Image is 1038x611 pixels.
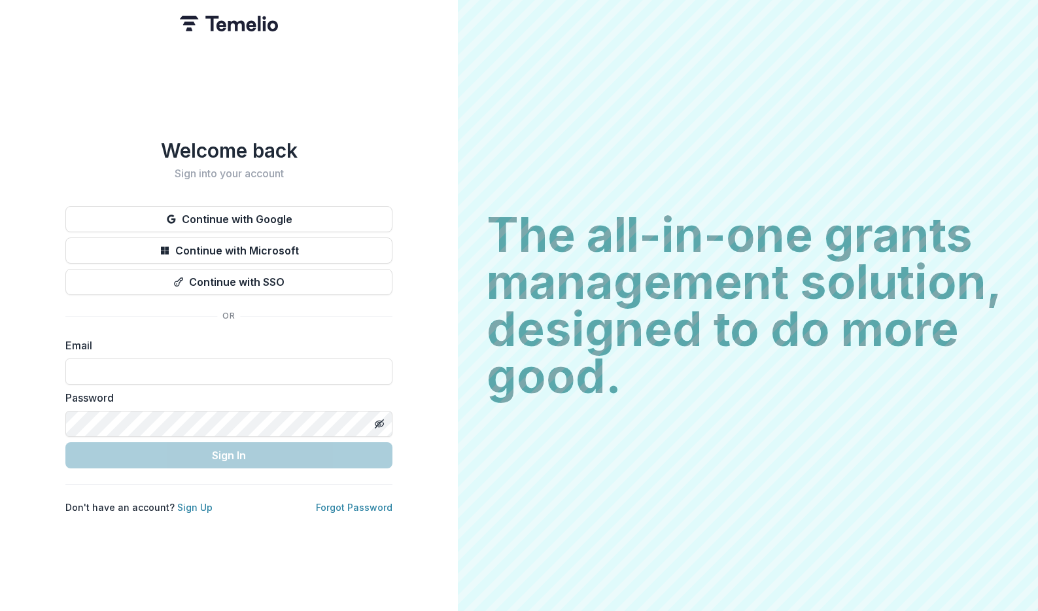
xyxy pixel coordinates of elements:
[65,269,392,295] button: Continue with SSO
[65,390,385,406] label: Password
[65,442,392,468] button: Sign In
[65,206,392,232] button: Continue with Google
[177,502,213,513] a: Sign Up
[65,500,213,514] p: Don't have an account?
[369,413,390,434] button: Toggle password visibility
[65,237,392,264] button: Continue with Microsoft
[65,167,392,180] h2: Sign into your account
[316,502,392,513] a: Forgot Password
[180,16,278,31] img: Temelio
[65,338,385,353] label: Email
[65,139,392,162] h1: Welcome back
